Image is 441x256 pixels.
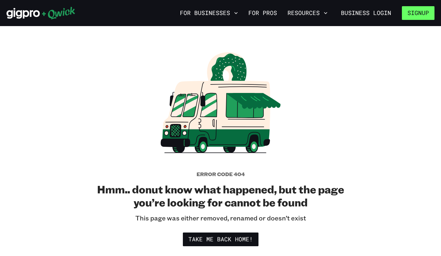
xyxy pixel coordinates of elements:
[197,171,245,177] h5: Error code 404
[246,8,280,19] a: For Pros
[177,8,241,19] button: For Businesses
[402,6,434,20] button: Signup
[183,233,258,246] a: Take me back home!
[335,6,397,20] a: Business Login
[285,8,330,19] button: Resources
[97,183,345,209] h2: Hmm.. donut know what happened, but the page you’re looking for cannot be found
[135,214,306,222] p: This page was either removed, renamed or doesn’t exist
